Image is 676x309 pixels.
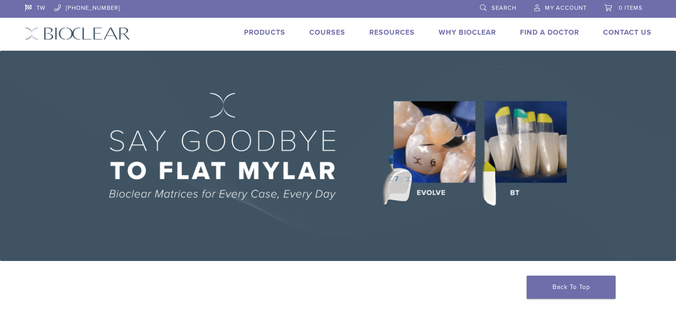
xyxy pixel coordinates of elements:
h5: Use code: 1HSE25 when you register at: [15,125,197,169]
span: 0 items [619,4,643,12]
a: Contact Us [603,28,652,37]
span: My Account [545,4,587,12]
a: Find A Doctor [520,28,579,37]
a: Courses [309,28,345,37]
button: Close [200,95,212,106]
span: Search [492,4,516,12]
a: [URL][DOMAIN_NAME] [15,159,94,168]
h5: Valid [DATE]–[DATE]. [15,110,197,120]
a: Back To Top [527,276,616,299]
img: Bioclear [25,27,130,40]
a: Resources [369,28,415,37]
em: *Note: Free HeatSync Mini offer is only valid with the purchase of and attendance at a BT Course.... [15,173,190,269]
a: Why Bioclear [439,28,496,37]
a: Products [244,28,285,37]
strong: Get A Free* HeatSync Mini when you register for any 2026 Black Triangle (BT) Course! [15,125,196,147]
strong: September Promotion! [15,110,105,120]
